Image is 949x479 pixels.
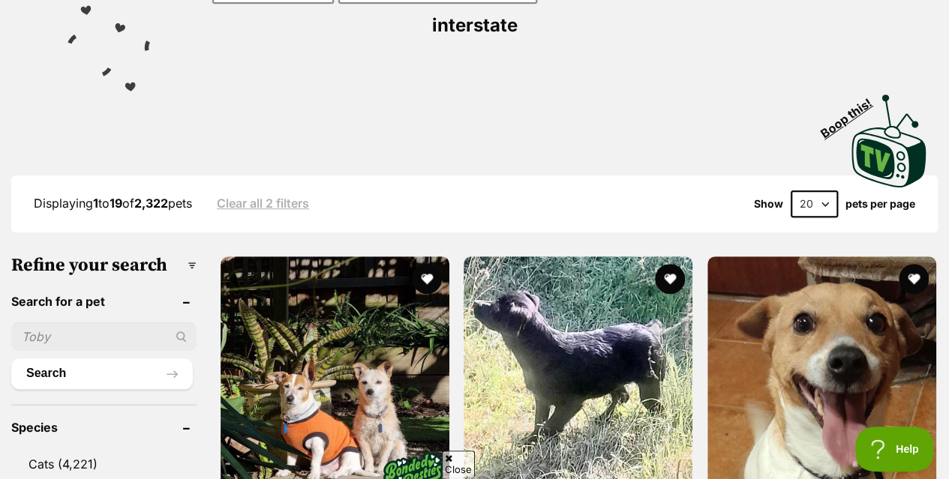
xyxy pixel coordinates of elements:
strong: 19 [110,196,122,211]
label: pets per page [845,198,915,210]
img: PetRescue TV logo [851,94,926,187]
button: favourite [656,264,686,294]
header: Search for a pet [11,295,197,308]
span: Show [754,198,783,210]
span: Boop this! [818,86,887,140]
span: Close [442,451,475,477]
a: Boop this! [851,81,926,190]
span: Displaying to of pets [34,196,192,211]
strong: 1 [93,196,98,211]
button: Search [11,358,193,388]
iframe: Help Scout Beacon - Open [855,427,934,472]
button: favourite [412,264,442,294]
header: Species [11,421,197,434]
h3: Refine your search [11,255,197,276]
input: Toby [11,322,197,351]
button: favourite [899,264,929,294]
strong: 2,322 [134,196,168,211]
a: Clear all 2 filters [217,196,309,210]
